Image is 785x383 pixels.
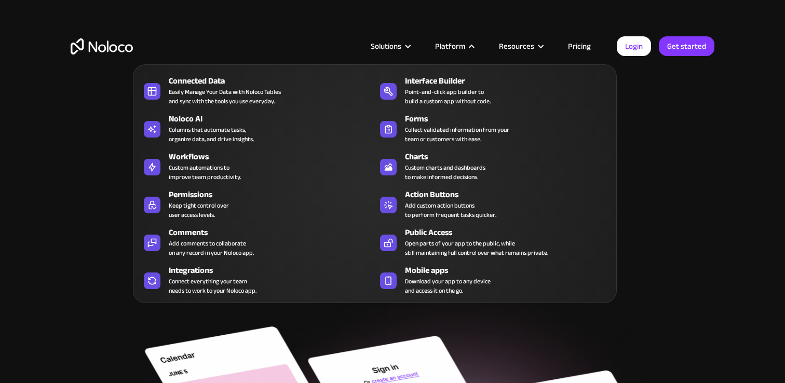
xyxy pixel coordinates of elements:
a: Connected DataEasily Manage Your Data with Noloco Tablesand sync with the tools you use everyday. [139,73,375,108]
div: Permissions [169,188,380,201]
div: Resources [499,39,534,53]
div: Comments [169,226,380,239]
div: Platform [422,39,486,53]
h2: Business Apps for Teams [71,107,714,190]
div: Solutions [358,39,422,53]
div: Public Access [405,226,616,239]
div: Charts [405,151,616,163]
div: Columns that automate tasks, organize data, and drive insights. [169,125,254,144]
a: Interface BuilderPoint-and-click app builder tobuild a custom app without code. [375,73,611,108]
div: Action Buttons [405,188,616,201]
a: ChartsCustom charts and dashboardsto make informed decisions. [375,148,611,184]
a: Login [617,36,651,56]
div: Open parts of your app to the public, while still maintaining full control over what remains priv... [405,239,548,257]
div: Platform [435,39,465,53]
div: Integrations [169,264,380,277]
div: Custom charts and dashboards to make informed decisions. [405,163,485,182]
div: Add comments to collaborate on any record in your Noloco app. [169,239,254,257]
div: Add custom action buttons to perform frequent tasks quicker. [405,201,496,220]
a: IntegrationsConnect everything your teamneeds to work to your Noloco app. [139,262,375,297]
div: Workflows [169,151,380,163]
div: Resources [486,39,555,53]
a: Get started [659,36,714,56]
a: Noloco AIColumns that automate tasks,organize data, and drive insights. [139,111,375,146]
div: Interface Builder [405,75,616,87]
a: CommentsAdd comments to collaborateon any record in your Noloco app. [139,224,375,259]
div: Forms [405,113,616,125]
div: Mobile apps [405,264,616,277]
div: Easily Manage Your Data with Noloco Tables and sync with the tools you use everyday. [169,87,281,106]
a: Action ButtonsAdd custom action buttonsto perform frequent tasks quicker. [375,186,611,222]
a: FormsCollect validated information from yourteam or customers with ease. [375,111,611,146]
div: Solutions [371,39,401,53]
a: home [71,38,133,54]
div: Keep tight control over user access levels. [169,201,229,220]
div: Noloco AI [169,113,380,125]
div: Collect validated information from your team or customers with ease. [405,125,509,144]
div: Point-and-click app builder to build a custom app without code. [405,87,491,106]
a: Mobile appsDownload your app to any deviceand access it on the go. [375,262,611,297]
div: Custom automations to improve team productivity. [169,163,241,182]
a: WorkflowsCustom automations toimprove team productivity. [139,148,375,184]
nav: Platform [133,50,617,303]
a: Public AccessOpen parts of your app to the public, whilestill maintaining full control over what ... [375,224,611,259]
span: Download your app to any device and access it on the go. [405,277,491,295]
a: Pricing [555,39,604,53]
div: Connected Data [169,75,380,87]
div: Connect everything your team needs to work to your Noloco app. [169,277,256,295]
a: PermissionsKeep tight control overuser access levels. [139,186,375,222]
